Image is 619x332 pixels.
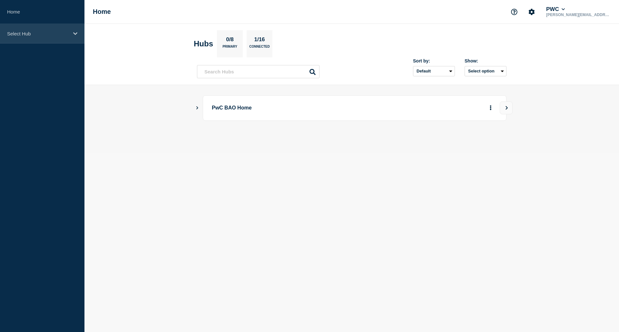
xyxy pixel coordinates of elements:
[525,5,538,19] button: Account settings
[197,65,319,78] input: Search Hubs
[413,66,455,76] select: Sort by
[194,39,213,48] h2: Hubs
[222,45,237,52] p: Primary
[93,8,111,15] h1: Home
[545,6,566,13] button: PWC
[224,36,236,45] p: 0/8
[500,101,513,114] button: View
[545,13,612,17] p: [PERSON_NAME][EMAIL_ADDRESS][PERSON_NAME][DOMAIN_NAME]
[507,5,521,19] button: Support
[465,58,506,63] div: Show:
[252,36,267,45] p: 1/16
[212,102,390,114] p: PwC BAO Home
[196,106,199,110] button: Show Connected Hubs
[465,66,506,76] button: Select option
[413,58,455,63] div: Sort by:
[249,45,270,52] p: Connected
[486,102,495,114] button: More actions
[7,31,69,36] p: Select Hub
